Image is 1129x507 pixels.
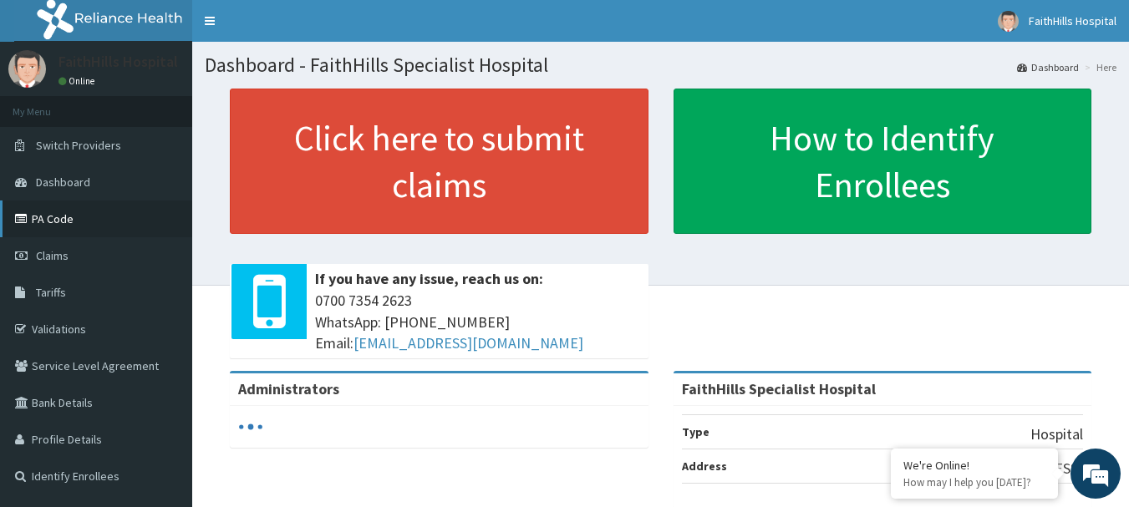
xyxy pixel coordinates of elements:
p: FaithHills Hospital [58,54,178,69]
span: Switch Providers [36,138,121,153]
span: Claims [36,248,69,263]
a: Online [58,75,99,87]
p: Hospital [1030,423,1083,445]
span: FaithHills Hospital [1029,13,1116,28]
span: 0700 7354 2623 WhatsApp: [PHONE_NUMBER] Email: [315,290,640,354]
strong: FaithHills Specialist Hospital [682,379,876,398]
span: Tariffs [36,285,66,300]
a: Dashboard [1017,60,1079,74]
p: How may I help you today? [903,475,1045,489]
a: [EMAIL_ADDRESS][DOMAIN_NAME] [353,333,583,352]
a: How to Identify Enrollees [674,89,1092,234]
img: User Image [998,11,1019,32]
li: Here [1081,60,1116,74]
b: If you have any issue, reach us on: [315,269,543,288]
img: User Image [8,50,46,88]
div: We're Online! [903,458,1045,473]
b: Address [682,459,727,474]
b: Type [682,424,709,439]
h1: Dashboard - FaithHills Specialist Hospital [205,54,1116,76]
b: Administrators [238,379,339,398]
span: Dashboard [36,175,90,190]
a: Click here to submit claims [230,89,648,234]
svg: audio-loading [238,414,263,439]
